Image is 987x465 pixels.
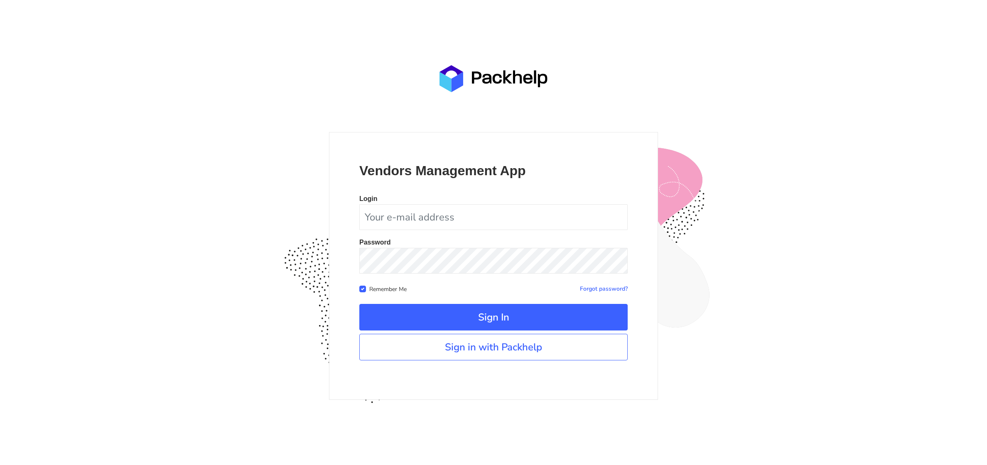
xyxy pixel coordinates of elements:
p: Login [359,196,628,202]
label: Remember Me [369,284,407,293]
p: Password [359,239,628,246]
input: Your e-mail address [359,204,628,230]
p: Vendors Management App [359,162,628,179]
a: Sign in with Packhelp [359,334,628,360]
a: Forgot password? [580,285,628,293]
button: Sign In [359,304,628,330]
